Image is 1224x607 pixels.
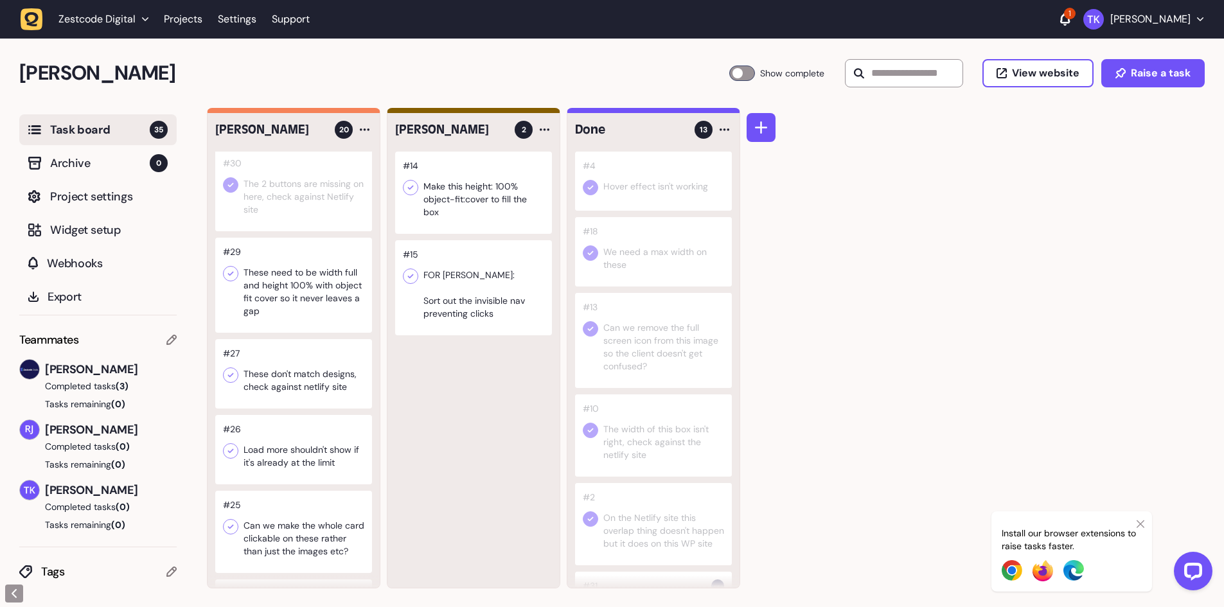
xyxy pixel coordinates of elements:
span: Export [48,288,168,306]
span: Task board [50,121,150,139]
span: Project settings [50,188,168,206]
span: (3) [116,380,129,392]
button: Tasks remaining(0) [19,398,177,410]
a: Support [272,13,310,26]
span: (0) [116,441,130,452]
a: Settings [218,8,256,31]
span: 20 [339,124,349,136]
button: Webhooks [19,248,177,279]
button: Completed tasks(0) [19,440,166,453]
iframe: LiveChat chat widget [1164,547,1218,601]
button: Completed tasks(0) [19,500,166,513]
span: [PERSON_NAME] [45,481,177,499]
button: Export [19,281,177,312]
span: Raise a task [1131,68,1191,78]
img: Harry Robinson [711,579,724,592]
img: Harry Robinson [20,360,39,379]
span: 13 [700,124,707,136]
button: Task board35 [19,114,177,145]
button: Zestcode Digital [21,8,156,31]
span: 2 [522,124,526,136]
img: Edge Extension [1063,560,1084,581]
span: View website [1012,68,1079,78]
span: Widget setup [50,221,168,239]
img: Thomas Karagkounis [1083,9,1104,30]
p: [PERSON_NAME] [1110,13,1191,26]
h2: Penny Black [19,58,729,89]
button: Project settings [19,181,177,212]
span: Teammates [19,331,79,349]
span: 0 [150,154,168,172]
img: Thomas Karagkounis [20,480,39,500]
span: (0) [111,398,125,410]
span: 35 [150,121,168,139]
span: Webhooks [47,254,168,272]
a: Projects [164,8,202,31]
span: Show complete [760,66,824,81]
button: Archive0 [19,148,177,179]
span: [PERSON_NAME] [45,421,177,439]
h4: Harry [395,121,506,139]
button: Tasks remaining(0) [19,458,177,471]
span: (0) [111,459,125,470]
p: Install our browser extensions to raise tasks faster. [1002,527,1142,552]
div: 1 [1064,8,1076,19]
img: Firefox Extension [1033,560,1053,581]
img: Riki-leigh Jones [20,420,39,439]
button: [PERSON_NAME] [1083,9,1203,30]
h4: Tom [215,121,326,139]
button: View website [982,59,1094,87]
span: Zestcode Digital [58,13,136,26]
h4: Done [575,121,686,139]
span: (0) [111,519,125,531]
button: Widget setup [19,215,177,245]
button: Raise a task [1101,59,1205,87]
span: Archive [50,154,150,172]
img: Chrome Extension [1002,560,1022,581]
span: [PERSON_NAME] [45,360,177,378]
button: Completed tasks(3) [19,380,166,392]
span: Tags [41,563,166,581]
span: (0) [116,501,130,513]
button: Tasks remaining(0) [19,518,177,531]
